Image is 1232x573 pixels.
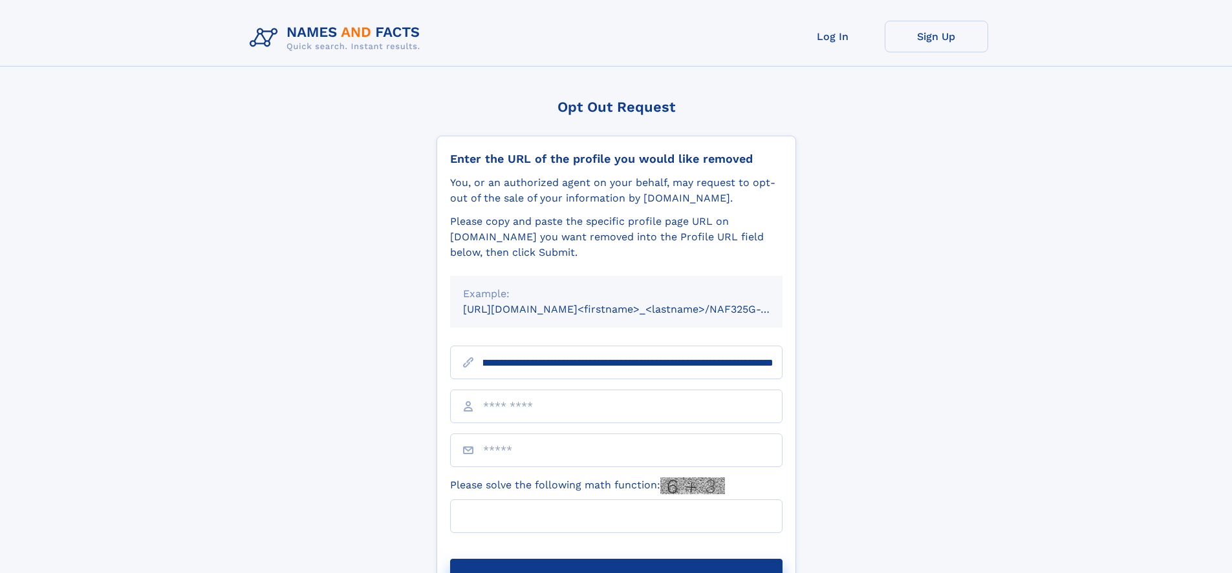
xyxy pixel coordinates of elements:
[885,21,988,52] a: Sign Up
[450,214,783,260] div: Please copy and paste the specific profile page URL on [DOMAIN_NAME] you want removed into the Pr...
[450,477,725,494] label: Please solve the following math function:
[463,286,770,302] div: Example:
[781,21,885,52] a: Log In
[450,175,783,206] div: You, or an authorized agent on your behalf, may request to opt-out of the sale of your informatio...
[437,99,796,115] div: Opt Out Request
[244,21,431,56] img: Logo Names and Facts
[463,303,807,315] small: [URL][DOMAIN_NAME]<firstname>_<lastname>/NAF325G-xxxxxxxx
[450,152,783,166] div: Enter the URL of the profile you would like removed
